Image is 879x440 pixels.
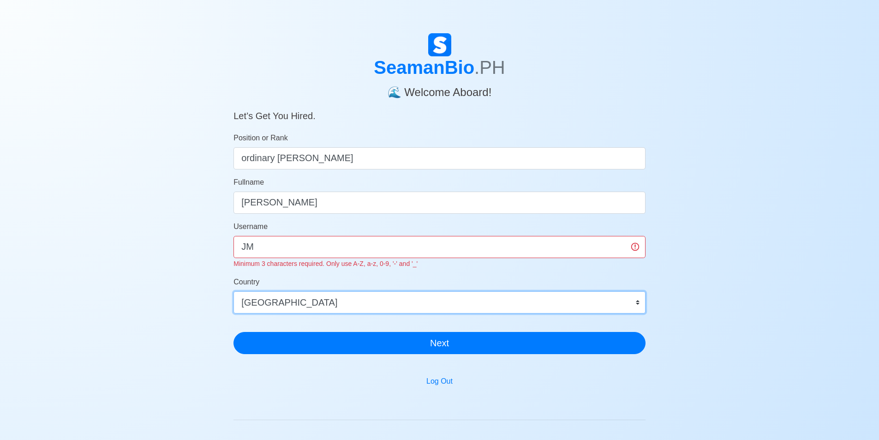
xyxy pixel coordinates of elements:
[233,260,418,267] small: Minimum 3 characters required. Only use A-Z, a-z, 0-9, '-' and '_'
[474,57,505,78] span: .PH
[428,33,451,56] img: Logo
[233,192,646,214] input: Your Fullname
[233,332,646,354] button: Next
[233,178,264,186] span: Fullname
[233,99,646,121] h5: Let’s Get You Hired.
[233,277,259,288] label: Country
[233,56,646,78] h1: SeamanBio
[420,373,459,390] button: Log Out
[233,223,268,230] span: Username
[233,147,646,169] input: ex. 2nd Officer w/Master License
[233,134,287,142] span: Position or Rank
[233,78,646,99] h4: 🌊 Welcome Aboard!
[233,236,646,258] input: Ex. donaldcris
